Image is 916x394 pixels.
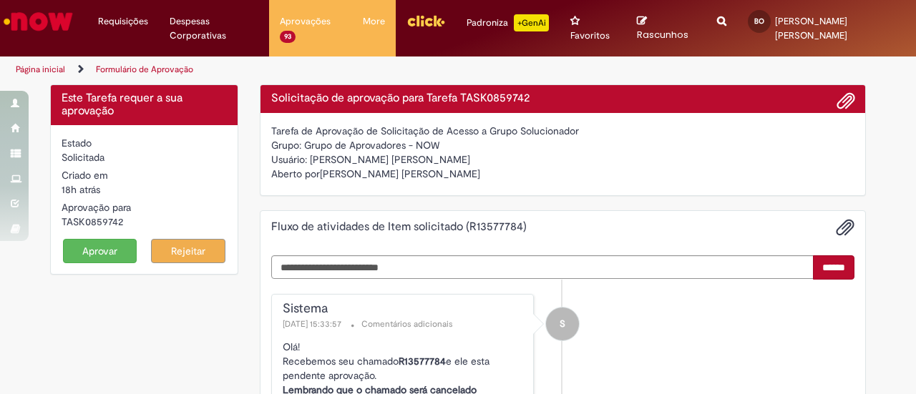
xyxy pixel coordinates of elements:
[283,302,527,316] div: Sistema
[363,14,385,29] span: More
[62,183,100,196] span: 18h atrás
[271,138,855,152] div: Grupo: Grupo de Aprovadores - NOW
[62,182,227,197] div: 29/09/2025 15:33:56
[754,16,764,26] span: BO
[11,56,600,83] ul: Trilhas de página
[170,14,258,43] span: Despesas Corporativas
[62,136,92,150] label: Estado
[98,14,148,29] span: Requisições
[514,14,549,31] p: +GenAi
[271,221,527,234] h2: Fluxo de atividades de Item solicitado (R13577784) Histórico de tíquete
[271,124,855,138] div: Tarefa de Aprovação de Solicitação de Acesso a Grupo Solucionador
[467,14,549,31] div: Padroniza
[16,64,65,75] a: Página inicial
[1,7,75,36] img: ServiceNow
[283,318,344,330] span: [DATE] 15:33:57
[361,318,453,330] small: Comentários adicionais
[151,239,225,263] button: Rejeitar
[271,255,814,279] textarea: Digite sua mensagem aqui...
[96,64,193,75] a: Formulário de Aprovação
[62,92,227,117] h4: Este Tarefa requer a sua aprovação
[62,168,108,182] label: Criado em
[271,167,855,184] div: [PERSON_NAME] [PERSON_NAME]
[560,307,565,341] span: S
[637,28,688,41] span: Rascunhos
[280,31,296,43] span: 93
[63,239,137,263] button: Aprovar
[62,200,131,215] label: Aprovação para
[62,183,100,196] time: 29/09/2025 15:33:56
[546,307,579,340] div: System
[62,150,227,164] div: Solicitada
[271,92,855,105] h4: Solicitação de aprovação para Tarefa TASK0859742
[62,215,227,229] div: TASK0859742
[775,15,847,41] span: [PERSON_NAME] [PERSON_NAME]
[271,167,320,181] label: Aberto por
[271,152,855,167] div: Usuário: [PERSON_NAME] [PERSON_NAME]
[836,218,854,237] button: Adicionar anexos
[406,10,445,31] img: click_logo_yellow_360x200.png
[399,355,446,368] b: R13577784
[280,14,331,29] span: Aprovações
[570,29,610,43] span: Favoritos
[637,15,695,41] a: Rascunhos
